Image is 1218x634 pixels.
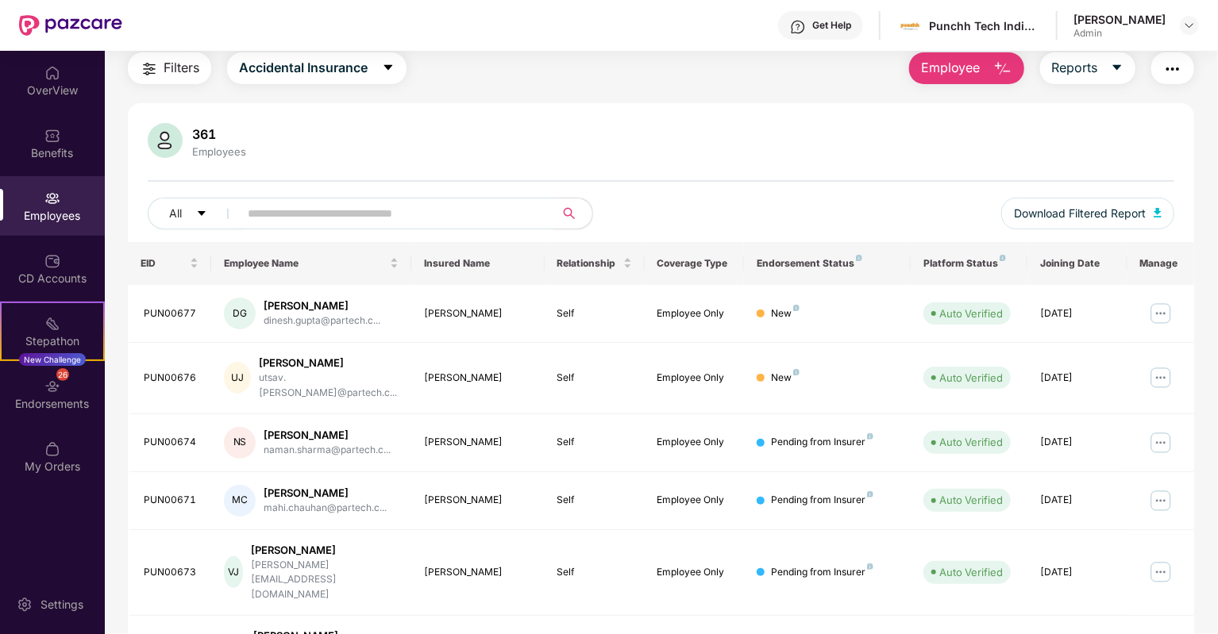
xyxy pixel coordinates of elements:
[164,58,199,78] span: Filters
[1040,306,1115,321] div: [DATE]
[251,543,399,558] div: [PERSON_NAME]
[939,564,1003,580] div: Auto Verified
[144,493,199,508] div: PUN00671
[771,493,873,508] div: Pending from Insurer
[259,355,399,371] div: [PERSON_NAME]
[993,60,1012,79] img: svg+xml;base64,PHN2ZyB4bWxucz0iaHR0cDovL3d3dy53My5vcmcvMjAwMC9zdmciIHhtbG5zOnhsaW5rPSJodHRwOi8vd3...
[44,65,60,81] img: svg+xml;base64,PHN2ZyBpZD0iSG9tZSIgeG1sbnM9Imh0dHA6Ly93d3cudzMub3JnLzIwMDAvc3ZnIiB3aWR0aD0iMjAiIG...
[939,305,1003,321] div: Auto Verified
[44,378,60,394] img: svg+xml;base64,PHN2ZyBpZD0iRW5kb3JzZW1lbnRzIiB4bWxucz0iaHR0cDovL3d3dy53My5vcmcvMjAwMC9zdmciIHdpZH...
[771,435,873,450] div: Pending from Insurer
[923,257,1015,270] div: Platform Status
[1154,208,1162,217] img: svg+xml;base64,PHN2ZyB4bWxucz0iaHR0cDovL3d3dy53My5vcmcvMjAwMC9zdmciIHhtbG5zOnhsaW5rPSJodHRwOi8vd3...
[757,257,898,270] div: Endorsement Status
[1148,430,1174,455] img: manageButton
[812,19,851,32] div: Get Help
[921,58,981,78] span: Employee
[1148,559,1174,585] img: manageButton
[128,242,211,285] th: EID
[169,205,182,222] span: All
[1183,19,1196,32] img: svg+xml;base64,PHN2ZyBpZD0iRHJvcGRvd24tMzJ4MzIiIHhtbG5zPSJodHRwOi8vd3d3LnczLm9yZy8yMDAwL3N2ZyIgd2...
[1111,61,1124,75] span: caret-down
[144,435,199,450] div: PUN00674
[545,242,645,285] th: Relationship
[793,305,800,311] img: svg+xml;base64,PHN2ZyB4bWxucz0iaHR0cDovL3d3dy53My5vcmcvMjAwMC9zdmciIHdpZHRoPSI4IiBoZWlnaHQ9IjgiIH...
[1052,58,1098,78] span: Reports
[1001,198,1174,229] button: Download Filtered Report
[929,18,1040,33] div: Punchh Tech India Pvt Ltd (A PAR Technology Company)
[557,257,620,270] span: Relationship
[1163,60,1182,79] img: svg+xml;base64,PHN2ZyB4bWxucz0iaHR0cDovL3d3dy53My5vcmcvMjAwMC9zdmciIHdpZHRoPSIyNCIgaGVpZ2h0PSIyNC...
[1073,27,1166,40] div: Admin
[140,60,159,79] img: svg+xml;base64,PHN2ZyB4bWxucz0iaHR0cDovL3d3dy53My5vcmcvMjAwMC9zdmciIHdpZHRoPSIyNCIgaGVpZ2h0PSIyNC...
[553,198,593,229] button: search
[899,14,922,37] img: images.jpg
[227,52,407,84] button: Accidental Insurancecaret-down
[144,306,199,321] div: PUN00677
[771,565,873,580] div: Pending from Insurer
[239,58,368,78] span: Accidental Insurance
[144,565,199,580] div: PUN00673
[657,371,732,386] div: Employee Only
[1148,301,1174,326] img: manageButton
[1073,12,1166,27] div: [PERSON_NAME]
[211,242,411,285] th: Employee Name
[1127,242,1194,285] th: Manage
[224,485,256,517] div: MC
[1040,493,1115,508] div: [DATE]
[793,369,800,375] img: svg+xml;base64,PHN2ZyB4bWxucz0iaHR0cDovL3d3dy53My5vcmcvMjAwMC9zdmciIHdpZHRoPSI4IiBoZWlnaHQ9IjgiIH...
[224,427,256,459] div: NS
[645,242,745,285] th: Coverage Type
[141,257,187,270] span: EID
[1148,365,1174,390] img: manageButton
[790,19,806,35] img: svg+xml;base64,PHN2ZyBpZD0iSGVscC0zMngzMiIgeG1sbnM9Imh0dHA6Ly93d3cudzMub3JnLzIwMDAvc3ZnIiB3aWR0aD...
[867,563,873,570] img: svg+xml;base64,PHN2ZyB4bWxucz0iaHR0cDovL3d3dy53My5vcmcvMjAwMC9zdmciIHdpZHRoPSI4IiBoZWlnaHQ9IjgiIH...
[44,128,60,144] img: svg+xml;base64,PHN2ZyBpZD0iQmVuZWZpdHMiIHhtbG5zPSJodHRwOi8vd3d3LnczLm9yZy8yMDAwL3N2ZyIgd2lkdGg9Ij...
[196,208,207,221] span: caret-down
[424,371,532,386] div: [PERSON_NAME]
[382,61,395,75] span: caret-down
[939,492,1003,508] div: Auto Verified
[264,428,391,443] div: [PERSON_NAME]
[909,52,1024,84] button: Employee
[264,486,387,501] div: [PERSON_NAME]
[224,556,243,588] div: VJ
[36,597,88,613] div: Settings
[1040,565,1115,580] div: [DATE]
[553,207,584,220] span: search
[44,253,60,269] img: svg+xml;base64,PHN2ZyBpZD0iQ0RfQWNjb3VudHMiIGRhdGEtbmFtZT0iQ0QgQWNjb3VudHMiIHhtbG5zPSJodHRwOi8vd3...
[189,126,249,142] div: 361
[264,313,380,329] div: dinesh.gupta@partech.c...
[867,491,873,498] img: svg+xml;base64,PHN2ZyB4bWxucz0iaHR0cDovL3d3dy53My5vcmcvMjAwMC9zdmciIHdpZHRoPSI4IiBoZWlnaHQ9IjgiIH...
[148,123,183,158] img: svg+xml;base64,PHN2ZyB4bWxucz0iaHR0cDovL3d3dy53My5vcmcvMjAwMC9zdmciIHhtbG5zOnhsaW5rPSJodHRwOi8vd3...
[424,565,532,580] div: [PERSON_NAME]
[1040,52,1135,84] button: Reportscaret-down
[771,306,800,321] div: New
[189,145,249,158] div: Employees
[1027,242,1127,285] th: Joining Date
[424,435,532,450] div: [PERSON_NAME]
[1014,205,1146,222] span: Download Filtered Report
[657,306,732,321] div: Employee Only
[44,316,60,332] img: svg+xml;base64,PHN2ZyB4bWxucz0iaHR0cDovL3d3dy53My5vcmcvMjAwMC9zdmciIHdpZHRoPSIyMSIgaGVpZ2h0PSIyMC...
[771,371,800,386] div: New
[56,368,69,381] div: 26
[424,306,532,321] div: [PERSON_NAME]
[557,306,632,321] div: Self
[44,441,60,457] img: svg+xml;base64,PHN2ZyBpZD0iTXlfT3JkZXJzIiBkYXRhLW5hbWU9Ik15IE9yZGVycyIgeG1sbnM9Imh0dHA6Ly93d3cudz...
[44,190,60,206] img: svg+xml;base64,PHN2ZyBpZD0iRW1wbG95ZWVzIiB4bWxucz0iaHR0cDovL3d3dy53My5vcmcvMjAwMC9zdmciIHdpZHRoPS...
[224,257,387,270] span: Employee Name
[939,370,1003,386] div: Auto Verified
[657,565,732,580] div: Employee Only
[144,371,199,386] div: PUN00676
[148,198,245,229] button: Allcaret-down
[2,333,103,349] div: Stepathon
[17,597,33,613] img: svg+xml;base64,PHN2ZyBpZD0iU2V0dGluZy0yMHgyMCIgeG1sbnM9Imh0dHA6Ly93d3cudzMub3JnLzIwMDAvc3ZnIiB3aW...
[264,443,391,458] div: naman.sharma@partech.c...
[1040,435,1115,450] div: [DATE]
[1000,255,1006,261] img: svg+xml;base64,PHN2ZyB4bWxucz0iaHR0cDovL3d3dy53My5vcmcvMjAwMC9zdmciIHdpZHRoPSI4IiBoZWlnaHQ9IjgiIH...
[557,371,632,386] div: Self
[264,298,380,313] div: [PERSON_NAME]
[557,493,632,508] div: Self
[657,493,732,508] div: Employee Only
